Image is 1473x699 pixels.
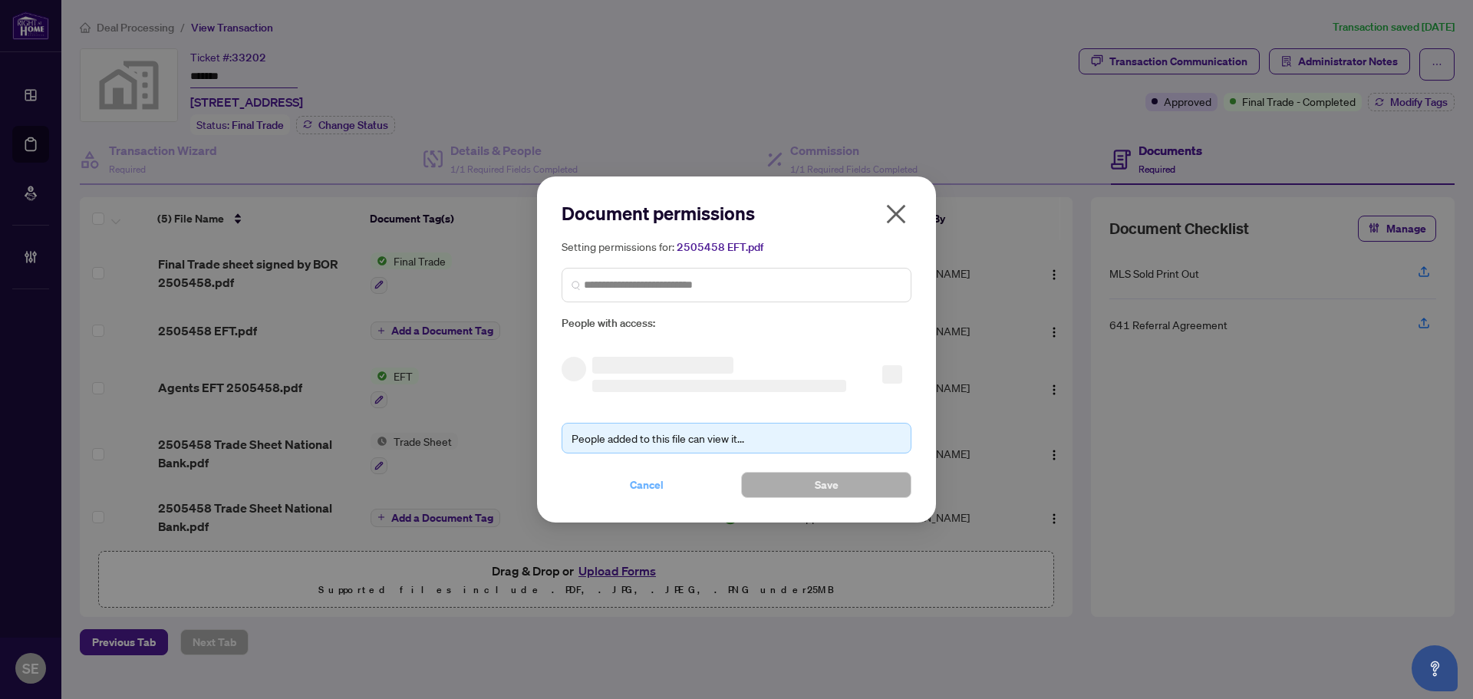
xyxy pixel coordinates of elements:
img: search_icon [572,280,581,289]
h2: Document permissions [562,201,911,226]
button: Cancel [562,472,732,498]
button: Open asap [1412,645,1458,691]
span: People with access: [562,315,911,332]
span: 2505458 EFT.pdf [677,240,763,254]
span: close [884,202,908,226]
div: People added to this file can view it... [572,430,901,447]
h5: Setting permissions for: [562,238,911,256]
button: Save [741,472,911,498]
span: Cancel [630,473,664,497]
